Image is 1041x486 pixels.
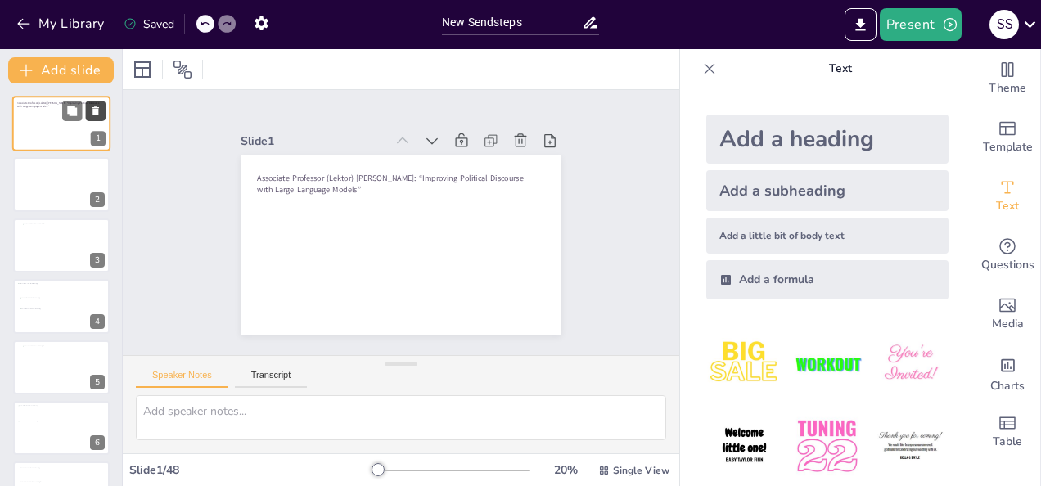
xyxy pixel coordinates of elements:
[235,370,308,388] button: Transcript
[993,433,1022,451] span: Table
[173,60,192,79] span: Position
[989,8,1019,41] button: S S
[872,326,949,402] img: 3.jpeg
[990,377,1025,395] span: Charts
[129,56,155,83] div: Layout
[975,49,1040,108] div: Change the overall theme
[845,8,877,41] button: Export to PowerPoint
[872,408,949,484] img: 6.jpeg
[706,326,782,402] img: 1.jpeg
[975,285,1040,344] div: Add images, graphics, shapes or video
[12,96,110,151] div: 1
[13,340,110,394] div: 5
[17,101,99,108] span: Associate Professor (Lektor) [PERSON_NAME]: “Improving Political Discourse with Large Language Mo...
[91,132,106,146] div: 1
[706,408,782,484] img: 4.jpeg
[258,172,524,194] span: Associate Professor (Lektor) [PERSON_NAME]: “Improving Political Discourse with Large Language Mo...
[975,344,1040,403] div: Add charts and graphs
[546,462,585,478] div: 20 %
[989,79,1026,97] span: Theme
[13,279,110,333] div: 4
[124,16,174,32] div: Saved
[12,11,111,37] button: My Library
[975,403,1040,461] div: Add a table
[86,101,106,120] button: Delete Slide
[981,256,1034,274] span: Questions
[90,253,105,268] div: 3
[129,462,372,478] div: Slide 1 / 48
[241,133,384,149] div: Slide 1
[789,326,865,402] img: 2.jpeg
[90,314,105,329] div: 4
[789,408,865,484] img: 5.jpeg
[90,192,105,207] div: 2
[992,315,1024,333] span: Media
[880,8,962,41] button: Present
[723,49,958,88] p: Text
[706,170,949,211] div: Add a subheading
[989,10,1019,39] div: S S
[62,101,82,120] button: Duplicate Slide
[613,464,669,477] span: Single View
[90,435,105,450] div: 6
[13,218,110,272] div: 3
[13,157,110,211] div: 2
[13,401,110,455] div: 6
[983,138,1033,156] span: Template
[706,260,949,299] div: Add a formula
[706,115,949,164] div: Add a heading
[975,167,1040,226] div: Add text boxes
[442,11,582,34] input: Insert title
[996,197,1019,215] span: Text
[975,226,1040,285] div: Get real-time input from your audience
[975,108,1040,167] div: Add ready made slides
[8,57,114,83] button: Add slide
[90,375,105,389] div: 5
[706,218,949,254] div: Add a little bit of body text
[136,370,228,388] button: Speaker Notes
